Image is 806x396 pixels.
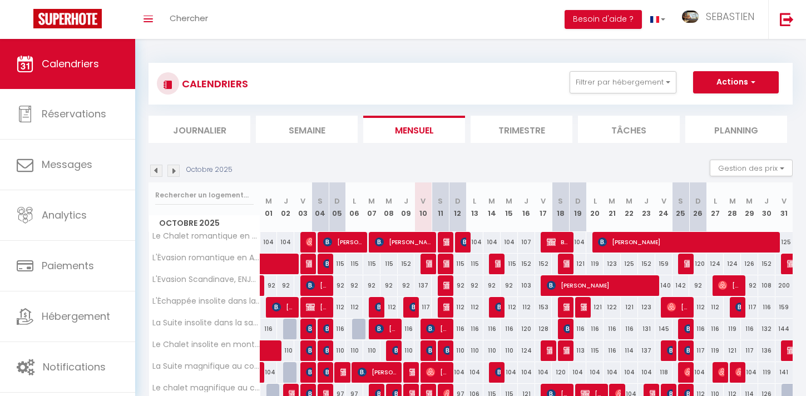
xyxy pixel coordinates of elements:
[758,340,775,361] div: 136
[604,340,621,361] div: 116
[569,232,586,253] div: 104
[414,297,432,318] div: 117
[569,182,586,232] th: 19
[300,196,305,206] abbr: V
[775,362,793,383] div: 141
[443,340,449,361] span: [PERSON_NAME]
[586,362,604,383] div: 104
[340,362,346,383] span: [PERSON_NAME]
[586,319,604,339] div: 116
[42,57,99,71] span: Calendriers
[782,196,787,206] abbr: V
[346,340,363,361] div: 110
[495,296,501,318] span: [PERSON_NAME]
[179,71,248,96] h3: CALENDRIERS
[535,319,552,339] div: 128
[380,182,398,232] th: 08
[741,297,758,318] div: 117
[260,362,278,383] div: 104
[346,182,363,232] th: 06
[689,362,706,383] div: 104
[404,196,408,206] abbr: J
[483,319,501,339] div: 116
[375,231,432,253] span: [PERSON_NAME] de alcantara
[604,182,621,232] th: 21
[483,232,501,253] div: 104
[518,362,535,383] div: 104
[661,196,666,206] abbr: V
[426,362,449,383] span: [PERSON_NAME]
[578,116,680,143] li: Tâches
[569,340,586,361] div: 113
[375,296,380,318] span: Ophelie Billon
[518,340,535,361] div: 124
[323,318,329,339] span: [PERSON_NAME]
[443,231,449,253] span: [PERSON_NAME]
[443,275,449,296] span: [PERSON_NAME]
[706,254,724,274] div: 124
[684,340,690,361] span: [PERSON_NAME]
[518,232,535,253] div: 107
[621,362,638,383] div: 104
[471,116,572,143] li: Trimestre
[33,9,102,28] img: Super Booking
[42,107,106,121] span: Réservations
[277,232,294,253] div: 104
[409,296,415,318] span: [PERSON_NAME]
[151,275,262,284] span: L'Evasion Scandinave, ENJOY YOUR LIFE
[323,340,329,361] span: [PERSON_NAME]
[746,196,753,206] abbr: M
[775,319,793,339] div: 144
[455,196,461,206] abbr: D
[678,196,683,206] abbr: S
[541,196,546,206] abbr: V
[775,297,793,318] div: 159
[466,340,483,361] div: 110
[689,182,706,232] th: 26
[552,362,569,383] div: 120
[409,362,415,383] span: [PERSON_NAME]
[385,196,392,206] abbr: M
[518,275,535,296] div: 103
[718,275,741,296] span: [PERSON_NAME]
[449,319,466,339] div: 116
[655,362,673,383] div: 118
[706,297,724,318] div: 112
[501,232,518,253] div: 104
[689,340,706,361] div: 117
[398,319,415,339] div: 116
[563,318,569,339] span: [PERSON_NAME]
[673,182,690,232] th: 25
[318,196,323,206] abbr: S
[741,254,758,274] div: 126
[569,319,586,339] div: 116
[272,296,295,318] span: [PERSON_NAME]
[426,253,432,274] span: [PERSON_NAME]
[495,253,501,274] span: Clémence SURUGUE
[380,254,398,274] div: 115
[449,362,466,383] div: 104
[586,254,604,274] div: 119
[449,297,466,318] div: 112
[449,254,466,274] div: 115
[306,318,311,339] span: [PERSON_NAME]
[466,275,483,296] div: 92
[706,9,754,23] span: SEBASTIEN
[443,296,449,318] span: [PERSON_NAME]
[586,297,604,318] div: 121
[346,275,363,296] div: 92
[518,254,535,274] div: 152
[501,182,518,232] th: 15
[586,340,604,361] div: 115
[155,185,254,205] input: Rechercher un logement...
[547,340,552,361] span: [PERSON_NAME]
[586,182,604,232] th: 20
[758,319,775,339] div: 132
[758,182,775,232] th: 30
[501,340,518,361] div: 110
[684,318,690,339] span: [PERSON_NAME]
[594,196,597,206] abbr: L
[426,318,449,339] span: [PERSON_NAME]
[547,231,570,253] span: Booking #134697
[724,340,741,361] div: 121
